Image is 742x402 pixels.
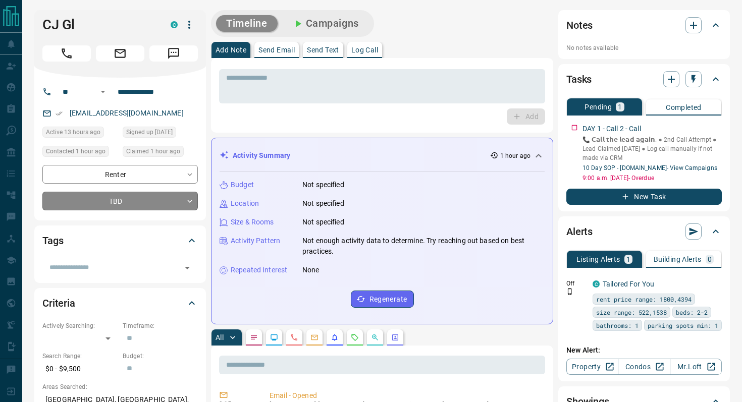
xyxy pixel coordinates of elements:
h2: Tasks [566,71,592,87]
a: [EMAIL_ADDRESS][DOMAIN_NAME] [70,109,184,117]
p: Actively Searching: [42,321,118,330]
p: Size & Rooms [231,217,274,227]
button: Open [97,86,109,98]
svg: Push Notification Only [566,288,573,295]
h2: Criteria [42,295,75,311]
p: Send Text [307,46,339,53]
a: 10 Day SOP - [DOMAIN_NAME]- View Campaigns [582,164,717,171]
p: Add Note [216,46,246,53]
span: size range: 522,1538 [596,307,667,317]
div: TBD [42,192,198,210]
p: $0 - $9,500 [42,361,118,377]
svg: Requests [351,333,359,341]
svg: Listing Alerts [331,333,339,341]
div: Tue Aug 19 2025 [123,146,198,160]
span: Contacted 1 hour ago [46,146,105,156]
svg: Calls [290,333,298,341]
div: Wed Mar 10 2021 [123,127,198,141]
p: 1 hour ago [500,151,531,160]
p: Areas Searched: [42,382,198,391]
span: rent price range: 1800,4394 [596,294,692,304]
div: Criteria [42,291,198,315]
p: Listing Alerts [576,256,620,263]
div: condos.ca [593,280,600,288]
span: Claimed 1 hour ago [126,146,180,156]
p: Budget [231,180,254,190]
p: Send Email [258,46,295,53]
div: Activity Summary1 hour ago [220,146,545,165]
div: Tags [42,228,198,253]
p: Timeframe: [123,321,198,330]
svg: Notes [250,333,258,341]
div: Tasks [566,67,722,91]
p: Not specified [302,217,344,227]
div: Mon Aug 18 2025 [42,127,118,141]
p: Pending [585,103,612,110]
p: Completed [666,104,702,111]
h1: CJ Gl [42,17,155,33]
p: 1 [626,256,630,263]
svg: Opportunities [371,333,379,341]
span: beds: 2-2 [676,307,708,317]
button: Regenerate [351,291,414,308]
p: Budget: [123,352,198,361]
p: Activity Summary [233,150,290,161]
div: Alerts [566,219,722,244]
p: Not specified [302,198,344,209]
p: None [302,265,320,275]
p: 📞 𝗖𝗮𝗹𝗹 𝘁𝗵𝗲 𝗹𝗲𝗮𝗱 𝗮𝗴𝗮𝗶𝗻. ● 2nd Call Attempt ● Lead Claimed [DATE] ‎● Log call manually if not made ... [582,135,722,162]
div: Renter [42,165,198,184]
p: No notes available [566,43,722,52]
p: All [216,334,224,341]
svg: Lead Browsing Activity [270,333,278,341]
p: Log Call [351,46,378,53]
svg: Email Verified [56,110,63,117]
div: Tue Aug 19 2025 [42,146,118,160]
button: Timeline [216,15,278,32]
p: Building Alerts [654,256,702,263]
button: Campaigns [282,15,369,32]
p: Location [231,198,259,209]
p: Off [566,279,587,288]
p: Not specified [302,180,344,190]
p: Search Range: [42,352,118,361]
span: Active 13 hours ago [46,127,100,137]
svg: Emails [310,333,319,341]
h2: Notes [566,17,593,33]
p: New Alert: [566,345,722,356]
a: Property [566,359,618,375]
span: Message [149,45,198,62]
span: Signed up [DATE] [126,127,173,137]
a: Mr.Loft [670,359,722,375]
p: 1 [618,103,622,110]
button: Open [180,261,194,275]
p: 9:00 a.m. [DATE] - Overdue [582,174,722,183]
a: Tailored For You [603,280,654,288]
div: Notes [566,13,722,37]
span: parking spots min: 1 [648,320,718,330]
div: condos.ca [171,21,178,28]
p: Email - Opened [270,390,541,401]
p: Activity Pattern [231,236,280,246]
p: 0 [708,256,712,263]
svg: Agent Actions [391,333,399,341]
p: Repeated Interest [231,265,287,275]
h2: Tags [42,233,63,249]
p: Not enough activity data to determine. Try reaching out based on best practices. [302,236,545,257]
span: Email [96,45,144,62]
span: Call [42,45,91,62]
h2: Alerts [566,223,593,240]
button: New Task [566,189,722,205]
a: Condos [618,359,670,375]
p: DAY 1 - Call 2 - Call [582,124,641,134]
span: bathrooms: 1 [596,320,639,330]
